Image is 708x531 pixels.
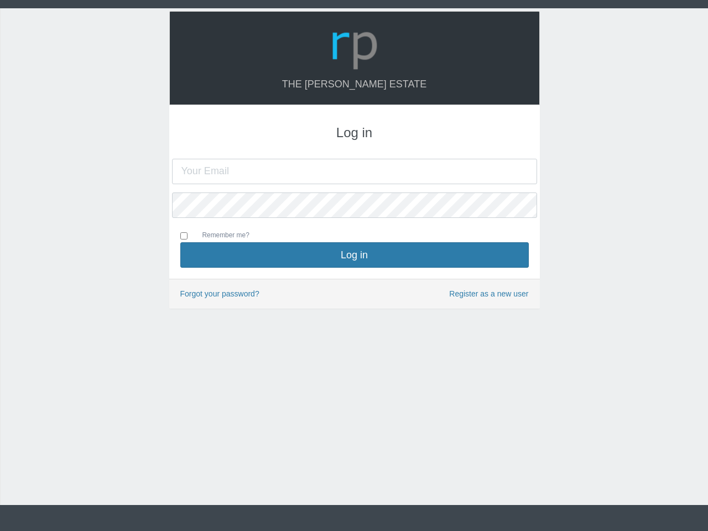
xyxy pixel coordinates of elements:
a: Forgot your password? [180,289,259,298]
button: Log in [180,242,529,268]
h3: Log in [180,126,529,140]
label: Remember me? [191,230,249,242]
input: Your Email [172,159,537,184]
img: Logo [328,20,381,73]
a: Register as a new user [449,288,528,300]
h4: The [PERSON_NAME] Estate [181,79,528,90]
input: Remember me? [180,232,188,240]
